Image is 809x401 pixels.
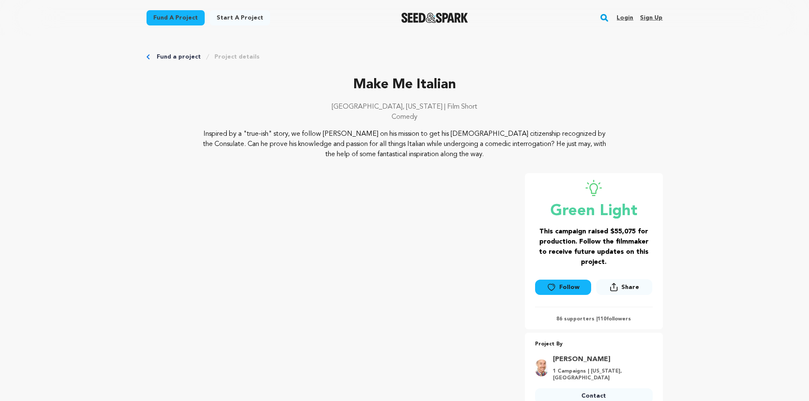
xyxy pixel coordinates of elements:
a: Fund a project [157,53,201,61]
p: Inspired by a "true-ish" story, we follow [PERSON_NAME] on his mission to get his [DEMOGRAPHIC_DA... [198,129,611,160]
a: Goto Bryan Mazzarello profile [553,354,648,365]
h3: This campaign raised $55,075 for production. Follow the filmmaker to receive future updates on th... [535,227,653,267]
a: Start a project [210,10,270,25]
button: Share [596,279,652,295]
a: Fund a project [147,10,205,25]
p: Make Me Italian [147,75,663,95]
span: 110 [598,317,606,322]
img: Seed&Spark Logo Dark Mode [401,13,468,23]
span: Share [621,283,639,292]
p: 1 Campaigns | [US_STATE], [GEOGRAPHIC_DATA] [553,368,648,381]
p: 86 supporters | followers [535,316,653,322]
p: Green Light [535,203,653,220]
a: Project details [214,53,259,61]
p: [GEOGRAPHIC_DATA], [US_STATE] | Film Short [147,102,663,112]
img: Bryan-Mazzarello-241-cropped.jpg [535,359,548,376]
div: Breadcrumb [147,53,663,61]
a: Login [617,11,633,25]
a: Seed&Spark Homepage [401,13,468,23]
p: Project By [535,339,653,349]
a: Sign up [640,11,662,25]
span: Share [596,279,652,298]
a: Follow [535,280,591,295]
p: Comedy [147,112,663,122]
